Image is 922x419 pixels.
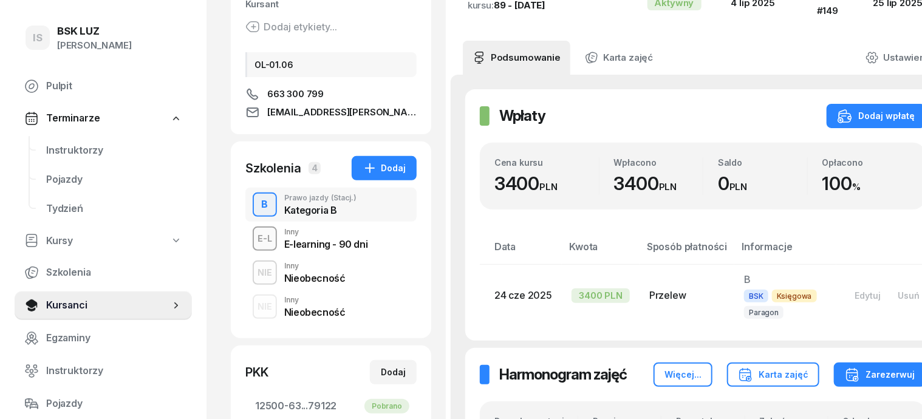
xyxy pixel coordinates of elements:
span: Terminarze [46,111,100,126]
span: Kursanci [46,298,170,313]
a: [EMAIL_ADDRESS][PERSON_NAME][DOMAIN_NAME] [245,105,417,120]
div: Przelew [649,288,725,304]
button: NIE [253,295,277,319]
div: BSK LUZ [57,26,132,36]
span: BSK [744,290,768,302]
div: NIE [253,265,277,280]
a: Egzaminy [15,324,192,353]
small: % [852,181,861,192]
span: 4 [309,162,321,174]
a: Pulpit [15,72,192,101]
a: 663 300 799 [245,87,417,101]
th: Kwota [562,239,640,265]
div: Dodaj [363,161,406,175]
span: 663 300 799 [267,87,324,101]
span: B [744,273,751,285]
span: 24 cze 2025 [494,289,552,301]
a: Instruktorzy [15,356,192,386]
button: NIEInnyNieobecność [245,256,417,290]
div: 3400 PLN [572,288,630,303]
div: Dodaj [381,365,406,380]
a: Podsumowanie [463,41,570,75]
div: Edytuj [855,290,881,301]
div: Karta zajęć [738,367,808,382]
div: Nieobecność [284,307,346,317]
div: 3400 [614,172,703,195]
th: Sposób płatności [640,239,734,265]
div: Więcej... [664,367,702,382]
div: Szkolenia [245,160,301,177]
div: Inny [284,296,346,304]
a: Terminarze [15,104,192,132]
div: Inny [284,262,346,270]
a: Kursanci [15,291,192,320]
div: E-learning - 90 dni [284,239,367,249]
div: B [257,194,273,215]
span: Kursy [46,233,73,249]
div: PKK [245,364,268,381]
div: Dodaj wpłatę [838,109,915,123]
div: Opłacono [822,157,912,168]
span: Księgowa [772,290,817,302]
div: 3400 [494,172,599,195]
a: Szkolenia [15,258,192,287]
span: Instruktorzy [46,143,182,158]
button: B [253,192,277,217]
span: IS [33,33,43,43]
small: PLN [659,181,677,192]
div: Saldo [718,157,807,168]
button: NIEInnyNieobecność [245,290,417,324]
button: BPrawo jazdy(Stacj.)Kategoria B [245,188,417,222]
span: Pojazdy [46,396,182,412]
div: E-L [253,231,277,246]
button: Karta zajęć [727,363,819,387]
div: Pobrano [364,399,409,414]
span: Tydzień [46,201,182,217]
div: 100 [822,172,912,195]
h2: Harmonogram zajęć [499,365,627,384]
a: Pojazdy [36,165,192,194]
div: OL-01.06 [245,52,417,77]
div: [PERSON_NAME] [57,38,132,53]
a: Karta zajęć [575,41,663,75]
h2: Wpłaty [499,106,545,126]
button: Edytuj [846,285,889,305]
button: E-LInnyE-learning - 90 dni [245,222,417,256]
div: Wpłacono [614,157,703,168]
div: Inny [284,228,367,236]
button: NIE [253,261,277,285]
span: [EMAIL_ADDRESS][PERSON_NAME][DOMAIN_NAME] [267,105,417,120]
div: Cena kursu [494,157,599,168]
span: Paragon [744,306,784,319]
a: Pojazdy [15,389,192,418]
div: Nieobecność [284,273,346,283]
div: Kategoria B [284,205,357,215]
button: Dodaj etykiety... [245,19,337,34]
button: Dodaj [352,156,417,180]
small: PLN [729,181,748,192]
div: Prawo jazdy [284,194,357,202]
div: NIE [253,299,277,314]
span: 12500-63...79122 [255,398,407,414]
small: PLN [539,181,558,192]
span: Instruktorzy [46,363,182,379]
div: Zarezerwuj [845,367,915,382]
th: Informacje [734,239,836,265]
span: Egzaminy [46,330,182,346]
button: Dodaj [370,360,417,384]
a: Tydzień [36,194,192,223]
th: Data [480,239,562,265]
div: 0 [718,172,807,195]
a: Instruktorzy [36,136,192,165]
div: Usuń [898,290,920,301]
span: Szkolenia [46,265,182,281]
button: Więcej... [654,363,712,387]
span: Pojazdy [46,172,182,188]
span: (Stacj.) [331,194,357,202]
button: E-L [253,227,277,251]
span: Pulpit [46,78,182,94]
a: Kursy [15,227,192,255]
